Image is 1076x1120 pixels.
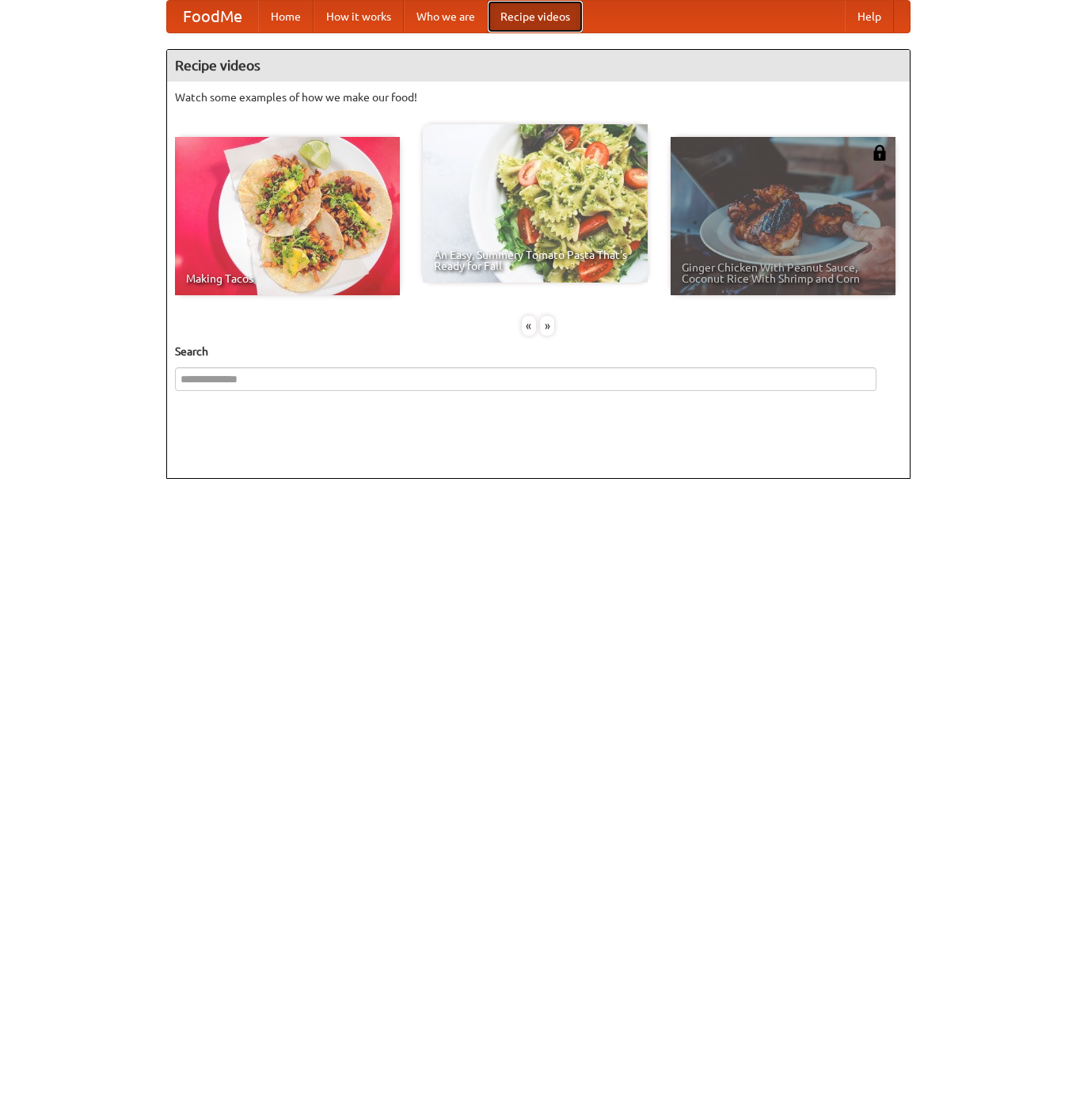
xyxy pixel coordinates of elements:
span: An Easy, Summery Tomato Pasta That's Ready for Fall [434,249,637,271]
img: 483408.png [872,145,888,161]
a: FoodMe [167,1,258,32]
a: How it works [314,1,404,32]
span: Making Tacos [186,273,389,284]
h5: Search [175,344,902,359]
a: Home [258,1,314,32]
a: Making Tacos [175,137,400,295]
a: Help [845,1,894,32]
div: » [540,316,554,336]
h4: Recipe videos [167,50,910,82]
a: An Easy, Summery Tomato Pasta That's Ready for Fall [423,124,648,283]
a: Recipe videos [488,1,583,32]
p: Watch some examples of how we make our food! [175,89,902,105]
a: Who we are [404,1,488,32]
div: « [522,316,536,336]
